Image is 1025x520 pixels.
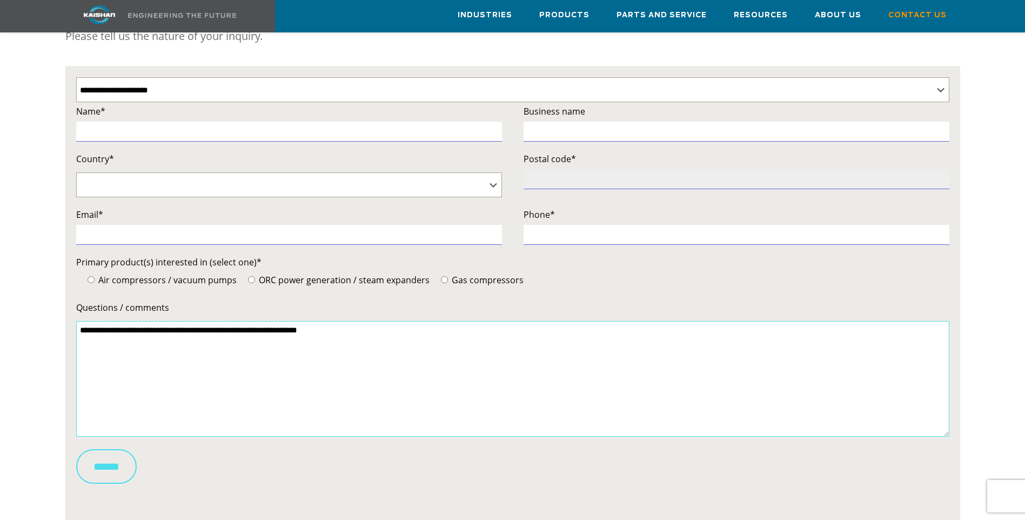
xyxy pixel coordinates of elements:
label: Phone* [524,207,949,222]
input: ORC power generation / steam expanders [248,276,255,283]
p: Please tell us the nature of your inquiry. [65,25,960,47]
span: Gas compressors [450,274,524,286]
span: Air compressors / vacuum pumps [96,274,237,286]
label: Business name [524,104,949,119]
a: Parts and Service [617,1,707,30]
label: Country* [76,151,502,166]
img: Engineering the future [128,13,236,18]
img: kaishan logo [59,5,140,24]
label: Name* [76,104,502,119]
span: Industries [458,9,512,22]
span: Contact Us [888,9,947,22]
label: Email* [76,207,502,222]
label: Questions / comments [76,300,949,315]
a: Industries [458,1,512,30]
span: ORC power generation / steam expanders [257,274,430,286]
span: Products [539,9,589,22]
span: About Us [815,9,861,22]
input: Air compressors / vacuum pumps [88,276,95,283]
a: Products [539,1,589,30]
a: About Us [815,1,861,30]
label: Postal code* [524,151,949,166]
span: Resources [734,9,788,22]
span: Parts and Service [617,9,707,22]
a: Resources [734,1,788,30]
input: Gas compressors [441,276,448,283]
a: Contact Us [888,1,947,30]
